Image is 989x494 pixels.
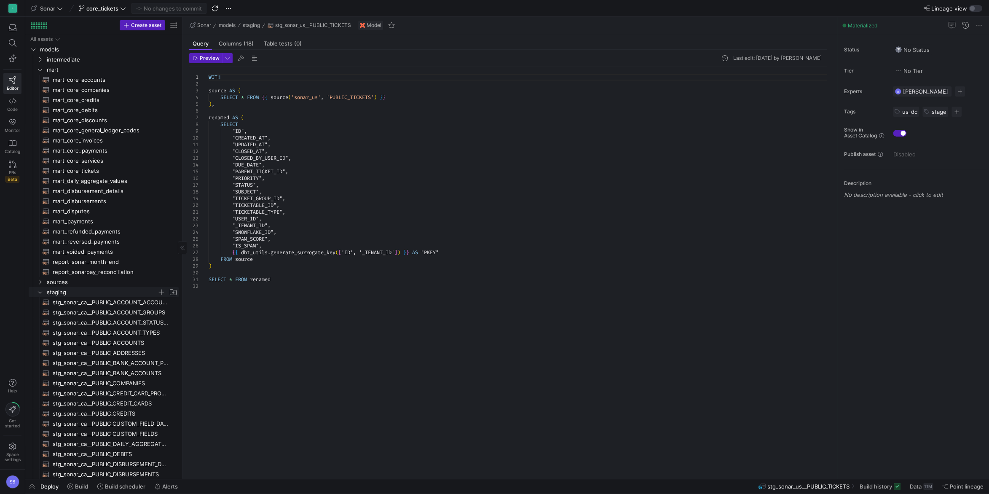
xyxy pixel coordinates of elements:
[77,3,128,14] button: core_tickets
[5,418,20,428] span: Get started
[3,375,21,397] button: Help
[29,166,179,176] div: Press SPACE to select this row.
[29,267,179,277] div: Press SPACE to select this row.
[200,55,220,61] span: Preview
[29,95,179,105] div: Press SPACE to select this row.
[3,157,21,186] a: PRsBeta
[938,479,987,494] button: Point lineage
[29,186,179,196] div: Press SPACE to select this row.
[47,55,177,64] span: intermediate
[285,168,288,175] span: ,
[209,74,220,81] span: WITH
[53,267,169,277] span: report_sonarpay_reconciliation​​​​​​​​​​
[244,128,247,134] span: ,
[895,88,901,95] div: SB
[189,155,198,161] div: 13
[288,155,291,161] span: ,
[189,202,198,209] div: 20
[268,249,271,256] span: .
[235,249,238,256] span: {
[844,109,886,115] span: Tags
[193,41,209,46] span: Query
[189,249,198,256] div: 27
[53,439,169,449] span: stg_sonar_ca__PUBLIC_DAILY_AGGREGATE_VALUES​​​​​​​​​​
[7,86,19,91] span: Editor
[844,47,886,53] span: Status
[53,156,169,166] span: mart_core_services​​​​​​​​​​
[53,459,169,469] span: stg_sonar_ca__PUBLIC_DISBURSEMENT_DETAILS​​​​​​​​​​
[232,161,262,168] span: "DUE_DATE"
[902,108,917,115] span: us_dc
[29,156,179,166] a: mart_core_services​​​​​​​​​​
[189,148,198,155] div: 12
[893,65,925,76] button: No tierNo Tier
[259,215,262,222] span: ,
[30,36,53,42] div: All assets
[189,168,198,175] div: 15
[29,469,179,479] a: stg_sonar_ca__PUBLIC_DISBURSEMENTS​​​​​​​​​​
[268,222,271,229] span: ,
[75,483,88,490] span: Build
[53,348,169,358] span: stg_sonar_ca__PUBLIC_ADDRESSES​​​​​​​​​​
[29,196,179,206] a: mart_disbursements​​​​​​​​​​
[229,87,235,94] span: AS
[189,81,198,87] div: 2
[189,121,198,128] div: 8
[265,148,268,155] span: ,
[29,75,179,85] a: mart_core_accounts​​​​​​​​​​
[29,75,179,85] div: Press SPACE to select this row.
[232,114,238,121] span: AS
[238,87,241,94] span: (
[29,105,179,115] div: Press SPACE to select this row.
[29,54,179,64] div: Press SPACE to select this row.
[7,388,18,393] span: Help
[209,114,229,121] span: renamed
[265,20,353,30] button: stg_sonar_us__PUBLIC_TICKETS
[197,22,211,28] span: Sonar
[189,114,198,121] div: 7
[47,287,157,297] span: staging
[29,145,179,156] div: Press SPACE to select this row.
[29,34,179,44] div: Press SPACE to select this row.
[895,46,902,53] img: No status
[9,170,16,175] span: PRs
[29,3,65,14] button: Sonar
[53,409,169,419] span: stg_sonar_ca__PUBLIC_CREDITS​​​​​​​​​​
[53,217,169,226] span: mart_payments​​​​​​​​​​
[3,473,21,491] button: SB
[910,483,922,490] span: Data
[29,328,179,338] a: stg_sonar_ca__PUBLIC_ACCOUNT_TYPES​​​​​​​​​​
[950,483,984,490] span: Point lineage
[47,277,177,287] span: sources
[29,236,179,247] div: Press SPACE to select this row.
[844,68,886,74] span: Tier
[906,479,937,494] button: Data11M
[53,176,169,186] span: mart_daily_aggregate_values​​​​​​​​​​
[189,188,198,195] div: 18
[29,196,179,206] div: Press SPACE to select this row.
[241,20,262,30] button: staging
[53,429,169,439] span: stg_sonar_ca__PUBLIC_CUSTOM_FIELDS​​​​​​​​​​
[189,107,198,114] div: 6
[209,263,212,269] span: )
[29,216,179,226] a: mart_payments​​​​​​​​​​
[40,5,55,12] span: Sonar
[29,44,179,54] div: Press SPACE to select this row.
[264,41,302,46] span: Table tests
[120,20,165,30] button: Create asset
[29,439,179,449] a: stg_sonar_ca__PUBLIC_DAILY_AGGREGATE_VALUES​​​​​​​​​​
[29,449,179,459] a: stg_sonar_ca__PUBLIC_DEBITS​​​​​​​​​​
[232,249,235,256] span: {
[733,55,822,61] div: Last edit: [DATE] by [PERSON_NAME]
[232,168,285,175] span: "PARENT_TICKET_ID"
[189,242,198,249] div: 26
[40,45,177,54] span: models
[53,247,169,257] span: mart_voided_payments​​​​​​​​​​
[895,46,930,53] span: No Status
[131,22,161,28] span: Create asset
[282,209,285,215] span: ,
[219,22,236,28] span: models
[47,65,177,75] span: mart
[5,128,20,133] span: Monitor
[341,249,394,256] span: 'ID', '_TENANT_ID'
